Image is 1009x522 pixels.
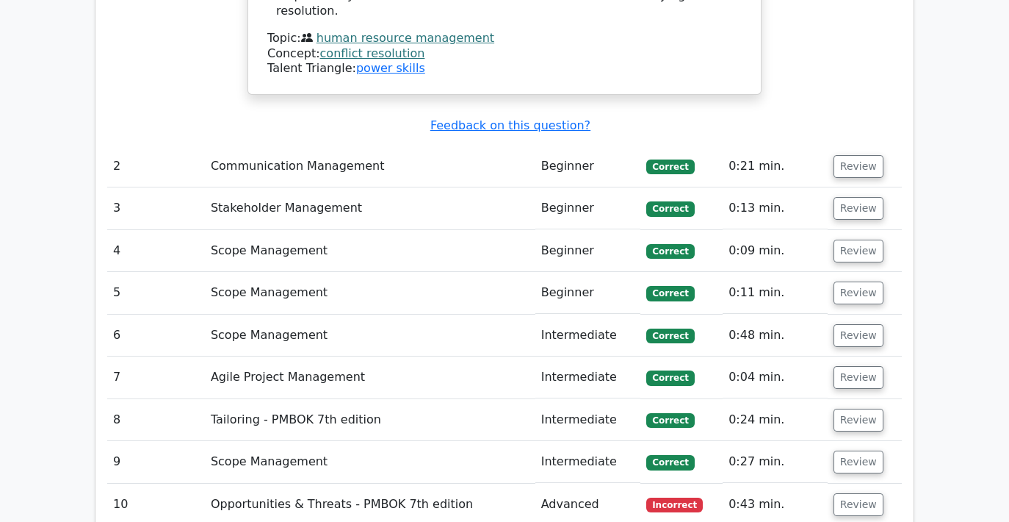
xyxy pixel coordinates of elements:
[205,187,535,229] td: Stakeholder Management
[833,493,883,516] button: Review
[107,272,205,314] td: 5
[107,146,205,187] td: 2
[723,187,828,229] td: 0:13 min.
[833,366,883,389] button: Review
[646,244,694,259] span: Correct
[723,441,828,483] td: 0:27 min.
[535,146,641,187] td: Beginner
[205,230,535,272] td: Scope Management
[205,441,535,483] td: Scope Management
[205,146,535,187] td: Communication Management
[430,118,590,132] a: Feedback on this question?
[205,315,535,357] td: Scope Management
[107,357,205,398] td: 7
[267,31,742,76] div: Talent Triangle:
[267,46,742,62] div: Concept:
[646,371,694,385] span: Correct
[535,230,641,272] td: Beginner
[107,230,205,272] td: 4
[723,272,828,314] td: 0:11 min.
[267,31,742,46] div: Topic:
[535,441,641,483] td: Intermediate
[205,272,535,314] td: Scope Management
[833,451,883,473] button: Review
[107,441,205,483] td: 9
[535,399,641,441] td: Intermediate
[535,272,641,314] td: Beginner
[646,329,694,343] span: Correct
[205,399,535,441] td: Tailoring - PMBOK 7th edition
[723,315,828,357] td: 0:48 min.
[535,357,641,398] td: Intermediate
[833,197,883,220] button: Review
[535,187,641,229] td: Beginner
[646,201,694,216] span: Correct
[107,399,205,441] td: 8
[723,146,828,187] td: 0:21 min.
[833,155,883,178] button: Review
[317,31,494,45] a: human resource management
[833,409,883,432] button: Review
[646,455,694,470] span: Correct
[646,498,703,512] span: Incorrect
[646,160,694,174] span: Correct
[723,399,828,441] td: 0:24 min.
[646,286,694,301] span: Correct
[320,46,425,60] a: conflict resolution
[356,61,425,75] a: power skills
[107,187,205,229] td: 3
[205,357,535,398] td: Agile Project Management
[833,324,883,347] button: Review
[535,315,641,357] td: Intermediate
[833,240,883,262] button: Review
[107,315,205,357] td: 6
[833,282,883,304] button: Review
[646,413,694,428] span: Correct
[723,230,828,272] td: 0:09 min.
[723,357,828,398] td: 0:04 min.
